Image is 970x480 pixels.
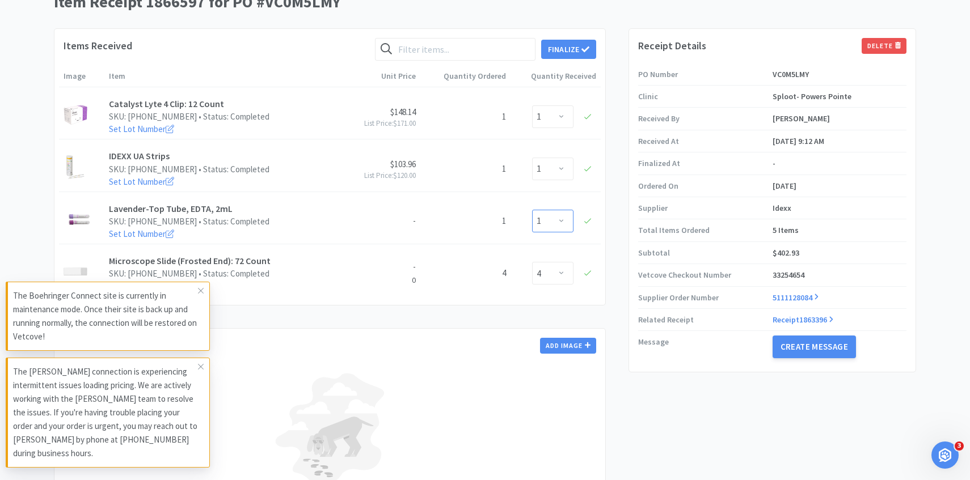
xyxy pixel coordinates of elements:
div: Quantity Received [511,65,601,87]
p: List Price: $120.00 [335,171,416,180]
div: Unit Price [330,65,420,87]
div: Finalized At [638,157,772,169]
p: The Boehringer Connect site is currently in maintenance mode. Once their site is back up and runn... [13,289,198,343]
a: IDEXX UA Strips [109,150,170,162]
div: Idexx [773,202,906,214]
h6: 1 [425,110,506,124]
a: 5111128084 [773,292,819,303]
div: Quantity Ordered [420,65,511,87]
div: Subtotal [638,247,772,259]
a: Catalyst Lyte 4 Clip: 12 Count [109,98,224,109]
h6: - [335,260,416,274]
a: Set Lot Number [109,228,174,239]
img: 69a7a23a51af40c0a583a0fd8ee2491a_765842.jpeg [64,207,95,231]
span: • [197,164,203,175]
div: $402.93 [773,247,906,259]
button: Delete [862,38,906,54]
div: Vetcove Checkout Number [638,269,772,281]
p: List Price: $171.00 [335,119,416,128]
div: Related Receipt [638,313,772,326]
span: • [197,111,203,122]
button: Create Message [773,335,856,358]
div: Clinic [638,90,772,103]
div: Received At [638,135,772,147]
div: - [773,157,906,169]
a: Lavender-Top Tube, EDTA, 2mL [109,203,233,214]
h4: Receipt Details [638,38,861,54]
h4: Items Received [64,38,375,54]
div: Message [638,335,772,348]
span: • [197,216,203,227]
div: [DATE] 9:12 AM [773,135,906,147]
p: SKU: [PHONE_NUMBER] Status: Completed [109,216,326,227]
h6: $103.96 [335,158,416,171]
span: 3 [955,441,964,451]
div: 5 Items [773,224,906,236]
a: Microscope Slide (Frosted End): 72 Count [109,255,271,266]
div: Sploot- Powers Pointe [773,90,906,103]
h6: $148.14 [335,105,416,119]
h4: Packing Slips [64,338,540,354]
a: Set Lot Number [109,124,174,134]
p: SKU: [PHONE_NUMBER] Status: Completed [109,164,326,175]
div: [DATE] [773,180,906,192]
div: Supplier Order Number [638,291,772,304]
a: Receipt1863396 [773,315,834,325]
button: Add Image [540,338,596,354]
div: Supplier [638,202,772,214]
div: Total Items Ordered [638,224,772,236]
p: SKU: [PHONE_NUMBER] Status: Completed [109,112,326,122]
iframe: Intercom live chat [931,441,959,469]
div: Ordered On [638,180,772,192]
input: Filter items... [375,38,535,61]
div: Image [59,65,104,87]
div: Item [104,65,330,87]
div: 0 [330,256,420,291]
img: 913511550ccb4a17b8adc2fdb56e89a3_175549.png [64,103,87,127]
h6: 4 [425,266,506,280]
div: PO Number [638,68,772,80]
span: • [197,268,203,279]
h6: 1 [425,162,506,176]
img: 4df9d4abd1d24e5b834abb1920f7a5a9_316770.png [64,260,87,283]
div: VC0M5LMY [773,68,906,80]
div: [PERSON_NAME] [773,112,906,125]
div: Received By [638,112,772,125]
a: Set Lot Number [109,176,174,187]
div: 33254654 [773,269,906,281]
img: b44322bd2d3d4c44a48cb1b04d20de48_779551.png [64,155,87,179]
button: Finalize [541,40,596,59]
p: SKU: [PHONE_NUMBER] Status: Completed [109,269,326,279]
a: Set Lot Number [109,281,174,291]
h6: - [335,214,416,228]
h6: 1 [425,214,506,228]
p: The [PERSON_NAME] connection is experiencing intermittent issues loading pricing. We are actively... [13,365,198,460]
